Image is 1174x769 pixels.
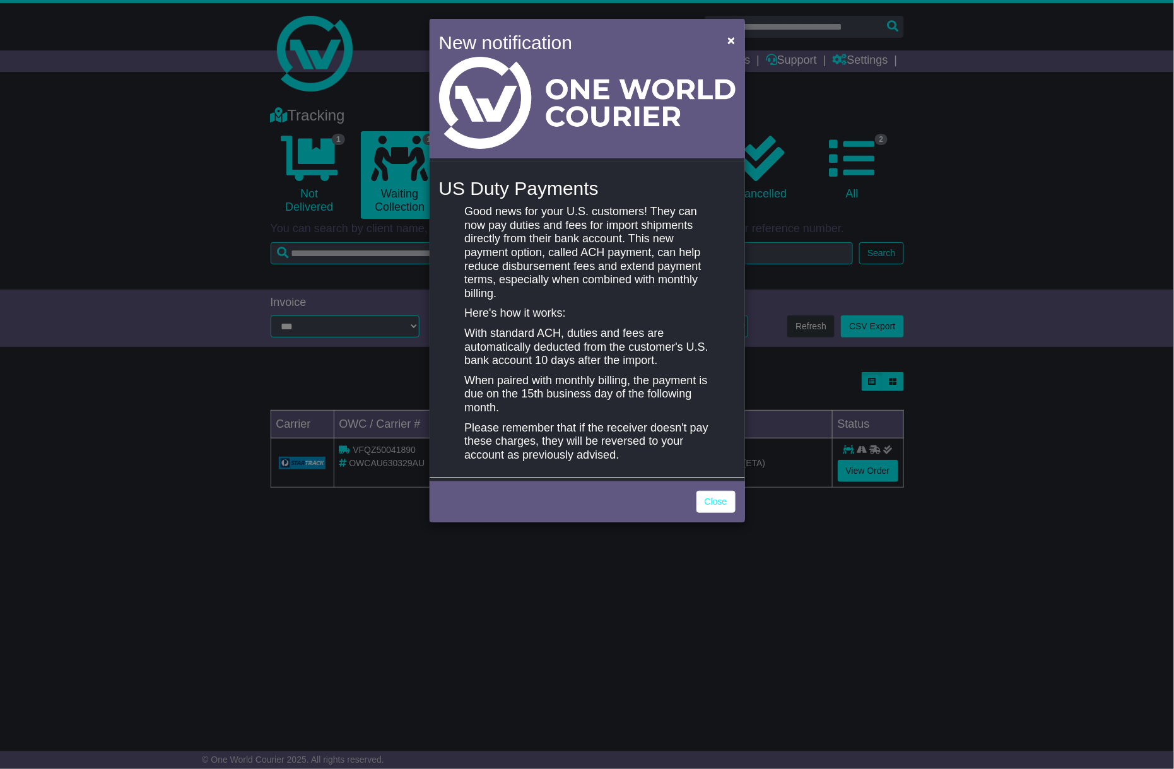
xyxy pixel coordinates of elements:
[464,307,709,320] p: Here's how it works:
[464,421,709,462] p: Please remember that if the receiver doesn't pay these charges, they will be reversed to your acc...
[439,178,736,199] h4: US Duty Payments
[696,491,736,513] a: Close
[439,57,736,149] img: Light
[464,327,709,368] p: With standard ACH, duties and fees are automatically deducted from the customer's U.S. bank accou...
[464,374,709,415] p: When paired with monthly billing, the payment is due on the 15th business day of the following mo...
[721,27,741,53] button: Close
[464,205,709,300] p: Good news for your U.S. customers! They can now pay duties and fees for import shipments directly...
[727,33,735,47] span: ×
[439,28,710,57] h4: New notification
